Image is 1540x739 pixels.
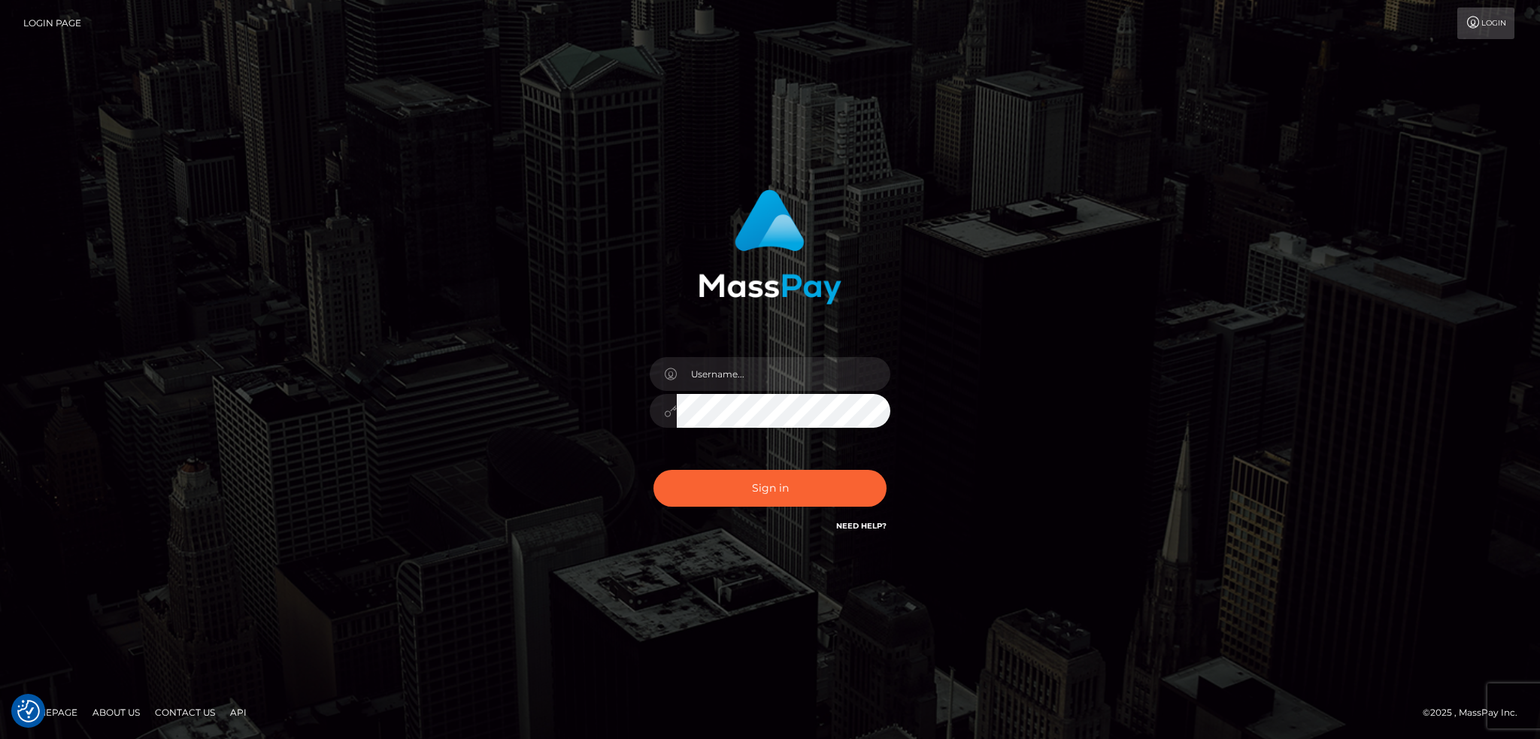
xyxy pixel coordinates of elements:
[17,701,83,724] a: Homepage
[23,8,81,39] a: Login Page
[17,700,40,722] button: Consent Preferences
[17,700,40,722] img: Revisit consent button
[1457,8,1514,39] a: Login
[836,521,887,531] a: Need Help?
[224,701,253,724] a: API
[86,701,146,724] a: About Us
[149,701,221,724] a: Contact Us
[653,470,887,507] button: Sign in
[677,357,890,391] input: Username...
[1423,704,1529,721] div: © 2025 , MassPay Inc.
[699,189,841,304] img: MassPay Login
